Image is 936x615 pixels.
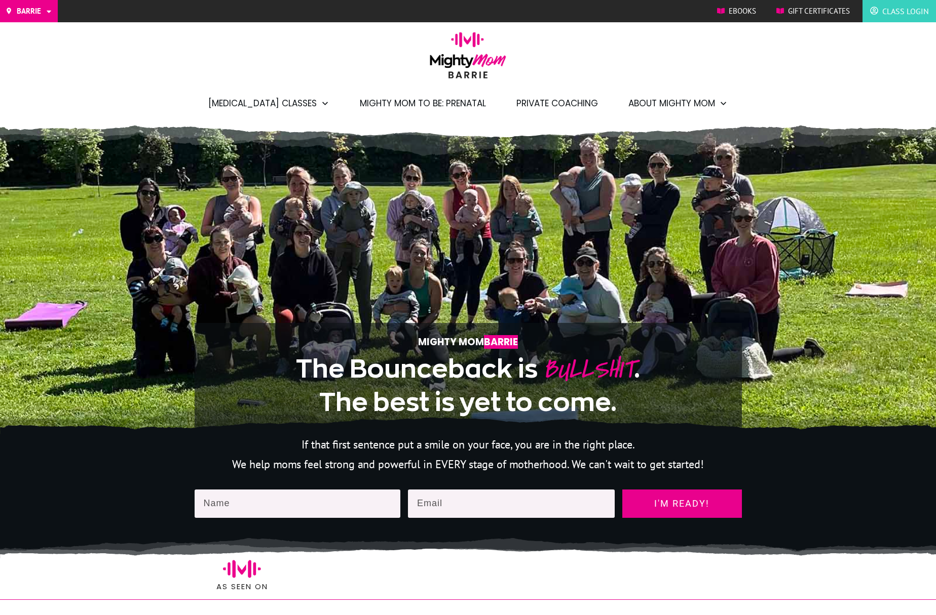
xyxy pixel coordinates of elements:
span: Class Login [882,3,928,19]
img: ico-mighty-mom [297,562,365,596]
a: Mighty Mom to Be: Prenatal [360,95,486,112]
a: Gift Certificates [776,4,850,19]
img: ico-mighty-mom [678,550,738,610]
span: The best is yet to come. [319,388,617,416]
span: I'm ready! [631,499,733,509]
span: Barrie [17,4,41,19]
span: Ebooks [729,4,756,19]
span: BULLSHIT [543,350,634,388]
a: I'm ready! [622,489,742,518]
a: [MEDICAL_DATA] Classes [208,95,329,112]
p: Mighty Mom [226,334,711,350]
span: The Bounceback is [296,355,538,382]
p: As seen on [195,580,290,593]
a: Class Login [870,3,928,19]
img: ico-mighty-mom [452,569,512,589]
h1: . [226,351,711,419]
img: mightymom-logo-barrie [425,32,511,86]
span: Gift Certificates [788,4,850,19]
span: About Mighty Mom [628,95,715,112]
span: If that first sentence put a smile on your face, you are in the right place. [302,437,635,452]
a: Barrie [5,4,53,19]
span: Barrie [484,335,518,349]
span: We help moms feel strong and powerful in EVERY stage of motherhood. We can't wait to get started! [232,457,704,471]
input: Name [195,489,401,518]
img: ico-mighty-mom [378,569,436,588]
img: ico-mighty-mom [223,550,261,588]
input: Email [408,489,615,518]
a: Ebooks [717,4,756,19]
img: ico-mighty-mom [527,566,588,592]
a: About Mighty Mom [628,95,728,112]
span: [MEDICAL_DATA] Classes [208,95,317,112]
img: ico-mighty-mom [614,568,652,590]
a: Private Coaching [516,95,598,112]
